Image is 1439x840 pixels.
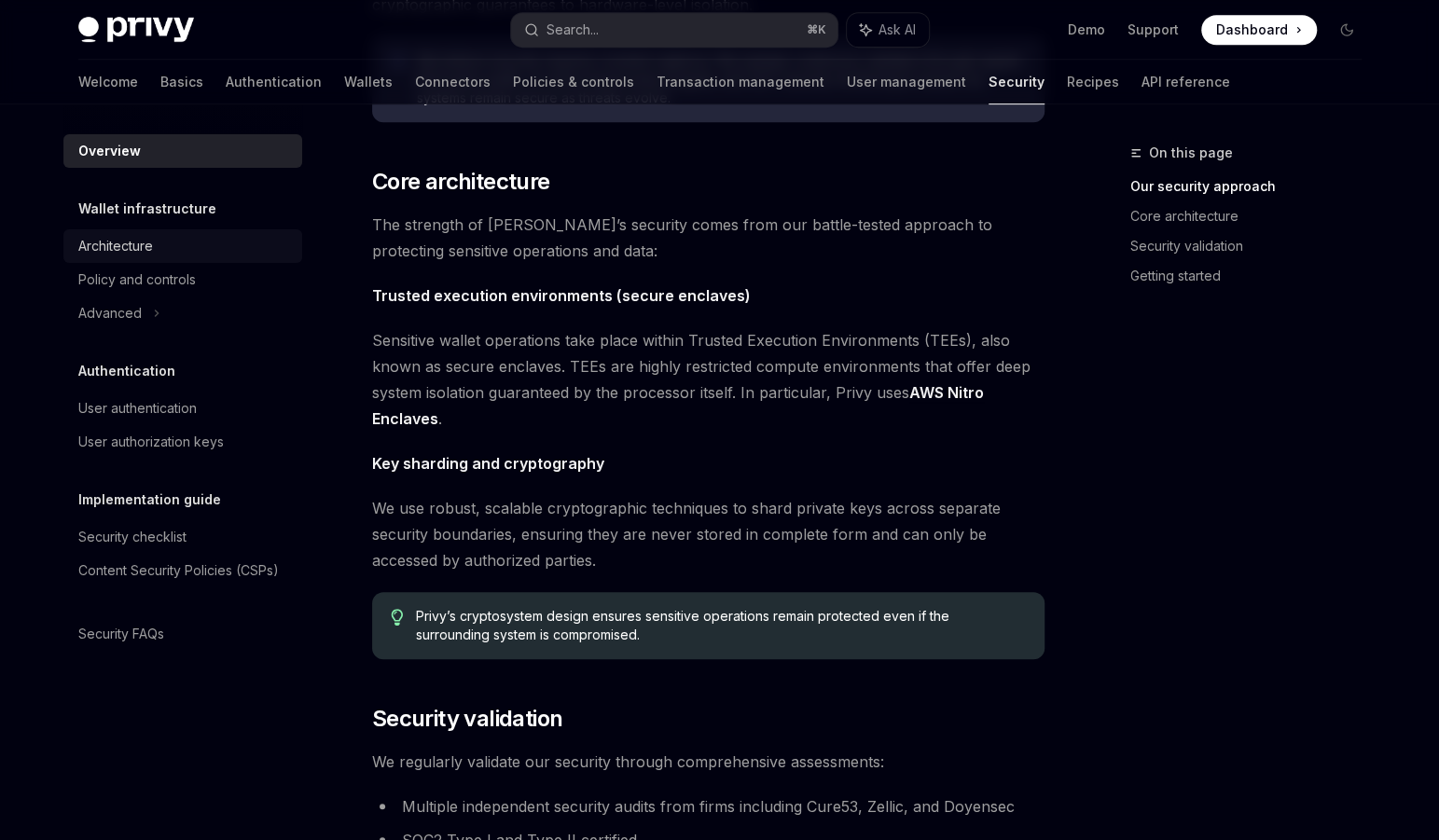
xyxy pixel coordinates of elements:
a: Overview [63,134,302,168]
a: Policy and controls [63,263,302,296]
a: User management [847,60,966,104]
span: Dashboard [1216,21,1288,39]
div: Policy and controls [78,269,196,291]
div: User authentication [78,397,197,420]
div: Search... [547,19,599,41]
a: User authorization keys [63,425,302,459]
div: Content Security Policies (CSPs) [78,559,279,582]
span: We regularly validate our security through comprehensive assessments: [372,749,1045,775]
span: ⌘ K [807,22,826,37]
img: dark logo [78,17,194,43]
a: Support [1128,21,1179,39]
a: Recipes [1067,60,1119,104]
strong: Key sharding and cryptography [372,454,604,473]
a: Security validation [1130,231,1377,261]
a: API reference [1142,60,1230,104]
a: Welcome [78,60,138,104]
a: Security checklist [63,520,302,554]
a: Getting started [1130,261,1377,291]
a: Our security approach [1130,172,1377,201]
strong: Trusted execution environments (secure enclaves) [372,286,751,305]
a: Core architecture [1130,201,1377,231]
div: Advanced [78,302,142,324]
div: Security checklist [78,526,187,548]
h5: Wallet infrastructure [78,198,216,220]
button: Toggle dark mode [1332,15,1362,45]
a: Connectors [415,60,491,104]
a: Security [989,60,1045,104]
a: Policies & controls [513,60,634,104]
span: We use robust, scalable cryptographic techniques to shard private keys across separate security b... [372,495,1045,573]
button: Ask AI [847,13,929,47]
a: User authentication [63,392,302,425]
button: Search...⌘K [511,13,837,47]
span: Security validation [372,704,563,734]
svg: Tip [391,609,404,626]
span: The strength of [PERSON_NAME]’s security comes from our battle-tested approach to protecting sens... [372,212,1045,264]
div: Security FAQs [78,623,164,645]
span: On this page [1149,142,1233,164]
span: Sensitive wallet operations take place within Trusted Execution Environments (TEEs), also known a... [372,327,1045,432]
a: Wallets [344,60,393,104]
a: Demo [1068,21,1105,39]
a: Security FAQs [63,617,302,651]
h5: Implementation guide [78,489,221,511]
span: Ask AI [879,21,916,39]
a: Basics [160,60,203,104]
span: Privy’s cryptosystem design ensures sensitive operations remain protected even if the surrounding... [416,607,1025,644]
div: Overview [78,140,141,162]
a: Transaction management [657,60,824,104]
a: Dashboard [1201,15,1317,45]
div: Architecture [78,235,153,257]
li: Multiple independent security audits from firms including Cure53, Zellic, and Doyensec [372,793,1045,819]
a: Architecture [63,229,302,263]
span: Core architecture [372,167,550,197]
a: Authentication [226,60,322,104]
h5: Authentication [78,360,175,382]
div: User authorization keys [78,431,224,453]
a: Content Security Policies (CSPs) [63,554,302,587]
